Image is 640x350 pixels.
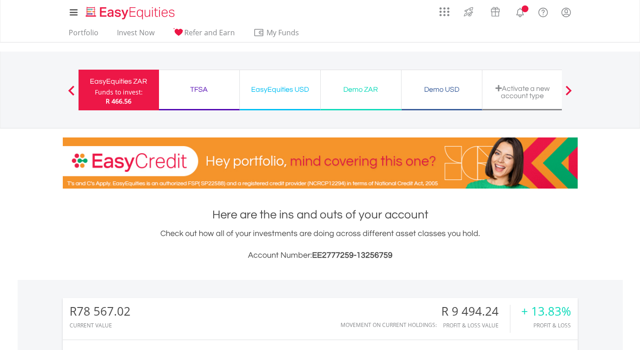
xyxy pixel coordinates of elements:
[70,322,131,328] div: CURRENT VALUE
[488,85,557,99] div: Activate a new account type
[461,5,476,19] img: thrive-v2.svg
[84,5,178,20] img: EasyEquities_Logo.png
[532,2,555,20] a: FAQ's and Support
[509,2,532,20] a: Notifications
[63,227,578,262] div: Check out how all of your investments are doing across different asset classes you hold.
[312,251,392,260] span: EE2777259-13256759
[439,7,449,17] img: grid-menu-icon.svg
[184,28,235,38] span: Refer and Earn
[482,2,509,19] a: Vouchers
[169,28,238,42] a: Refer and Earn
[63,137,578,189] img: EasyCredit Promotion Banner
[434,2,455,17] a: AppsGrid
[521,305,571,318] div: + 13.83%
[113,28,158,42] a: Invest Now
[407,83,476,96] div: Demo USD
[70,305,131,318] div: R78 567.02
[555,2,578,22] a: My Profile
[82,2,178,20] a: Home page
[106,97,131,105] span: R 466.56
[441,305,510,318] div: R 9 494.24
[253,27,313,38] span: My Funds
[63,207,578,223] h1: Here are the ins and outs of your account
[164,83,234,96] div: TFSA
[84,75,154,88] div: EasyEquities ZAR
[245,83,315,96] div: EasyEquities USD
[341,322,437,328] div: Movement on Current Holdings:
[521,322,571,328] div: Profit & Loss
[95,88,143,97] div: Funds to invest:
[488,5,503,19] img: vouchers-v2.svg
[63,249,578,262] h3: Account Number:
[441,322,510,328] div: Profit & Loss Value
[326,83,396,96] div: Demo ZAR
[65,28,102,42] a: Portfolio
